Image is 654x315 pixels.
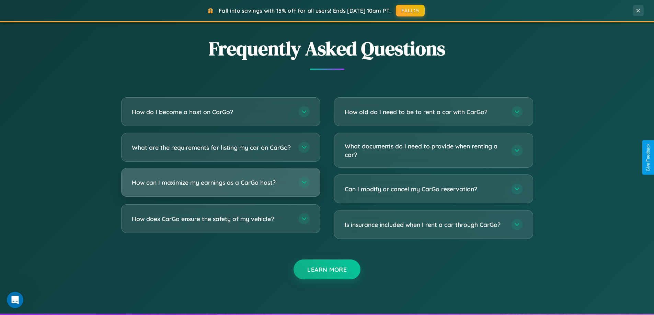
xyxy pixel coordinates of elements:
[219,7,391,14] span: Fall into savings with 15% off for all users! Ends [DATE] 10am PT.
[121,35,533,62] h2: Frequently Asked Questions
[294,259,360,279] button: Learn More
[345,185,505,193] h3: Can I modify or cancel my CarGo reservation?
[396,5,425,16] button: FALL15
[132,178,292,187] h3: How can I maximize my earnings as a CarGo host?
[132,143,292,152] h3: What are the requirements for listing my car on CarGo?
[132,215,292,223] h3: How does CarGo ensure the safety of my vehicle?
[7,292,23,308] iframe: Intercom live chat
[132,108,292,116] h3: How do I become a host on CarGo?
[345,108,505,116] h3: How old do I need to be to rent a car with CarGo?
[345,142,505,159] h3: What documents do I need to provide when renting a car?
[345,220,505,229] h3: Is insurance included when I rent a car through CarGo?
[646,144,651,171] div: Give Feedback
